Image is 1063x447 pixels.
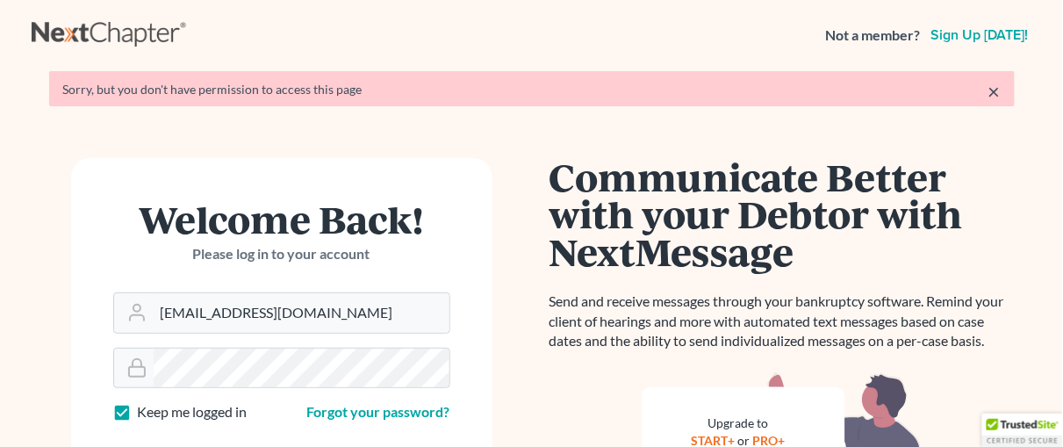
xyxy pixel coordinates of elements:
a: × [988,81,1001,102]
div: Sorry, but you don't have permission to access this page [63,81,1001,98]
p: Send and receive messages through your bankruptcy software. Remind your client of hearings and mo... [549,292,1015,352]
h1: Welcome Back! [113,200,450,238]
p: Please log in to your account [113,244,450,264]
div: TrustedSite Certified [982,414,1063,447]
h1: Communicate Better with your Debtor with NextMessage [549,158,1015,270]
div: Upgrade to [684,415,793,432]
input: Email Address [154,293,449,332]
label: Keep me logged in [138,402,248,422]
a: Sign up [DATE]! [928,28,1032,42]
strong: Not a member? [826,25,921,46]
a: Forgot your password? [307,403,450,420]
